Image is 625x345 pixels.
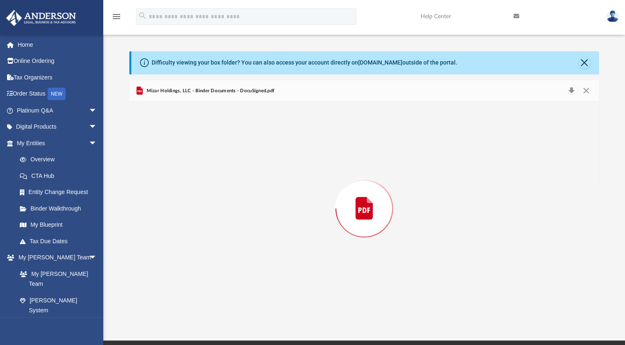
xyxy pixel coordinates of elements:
a: menu [112,16,121,22]
a: Tax Due Dates [12,233,109,249]
span: arrow_drop_down [89,102,105,119]
a: CTA Hub [12,168,109,184]
a: Digital Productsarrow_drop_down [6,119,109,135]
button: Close [579,57,590,69]
div: NEW [48,88,66,100]
span: arrow_drop_down [89,249,105,266]
i: search [138,11,147,20]
div: Preview [129,80,599,316]
span: Mizar Holdings, LLC - Binder Documents - DocuSigned.pdf [145,87,274,95]
a: Platinum Q&Aarrow_drop_down [6,102,109,119]
a: Overview [12,151,109,168]
div: Difficulty viewing your box folder? You can also access your account directly on outside of the p... [152,58,457,67]
i: menu [112,12,121,22]
a: Order StatusNEW [6,86,109,103]
img: Anderson Advisors Platinum Portal [4,10,78,26]
a: My Entitiesarrow_drop_down [6,135,109,151]
a: Tax Organizers [6,69,109,86]
a: My Blueprint [12,217,105,233]
a: Binder Walkthrough [12,200,109,217]
a: My [PERSON_NAME] Teamarrow_drop_down [6,249,105,266]
a: Entity Change Request [12,184,109,201]
span: arrow_drop_down [89,119,105,136]
a: [PERSON_NAME] System [12,292,105,319]
a: Online Ordering [6,53,109,69]
a: My [PERSON_NAME] Team [12,266,101,292]
button: Download [564,85,579,97]
img: User Pic [606,10,619,22]
a: [DOMAIN_NAME] [358,59,402,66]
span: arrow_drop_down [89,135,105,152]
button: Close [578,85,593,97]
a: Home [6,36,109,53]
